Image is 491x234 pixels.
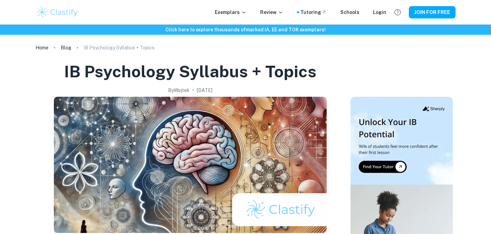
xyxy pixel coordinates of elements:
a: Home [35,43,48,52]
h2: By Wojtek [168,87,190,94]
img: Clastify logo [35,5,79,19]
p: Exemplars [215,9,247,16]
p: Review [260,9,283,16]
h2: [DATE] [197,87,212,94]
a: Schools [340,9,359,16]
h6: Click here to explore thousands of marked IA, EE and TOK exemplars ! [1,26,490,33]
p: IB Psychology Syllabus + Topics [84,44,154,51]
a: Blog [61,43,71,52]
button: Help and Feedback [392,6,403,18]
button: JOIN FOR FREE [409,6,456,18]
a: Tutoring [300,9,327,16]
a: Login [373,9,386,16]
p: • [192,87,194,94]
h1: IB Psychology Syllabus + Topics [64,61,316,82]
img: IB Psychology Syllabus + Topics cover image [54,97,327,233]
